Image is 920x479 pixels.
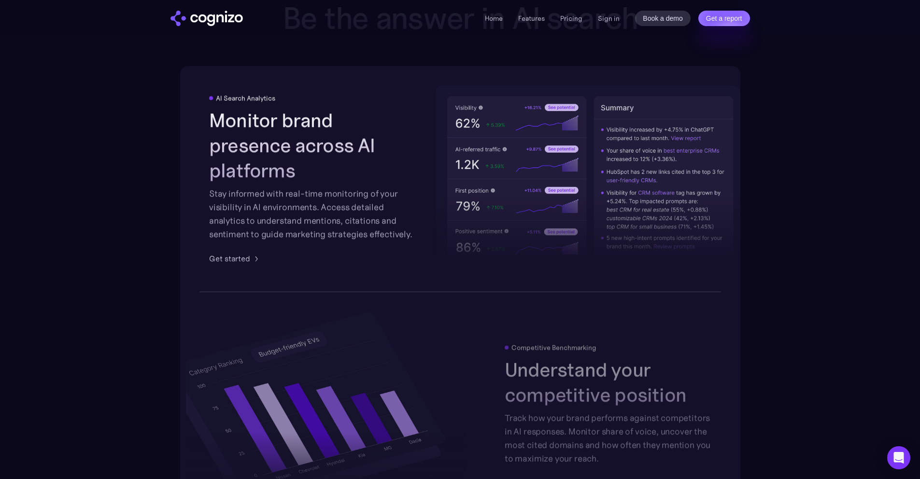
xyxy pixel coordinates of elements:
a: Get a report [698,11,750,26]
div: Track how your brand performs against competitors in AI responses. Monitor share of voice, uncove... [505,411,711,465]
a: Features [518,14,545,23]
img: AI visibility metrics performance insights [436,85,744,272]
a: Pricing [560,14,582,23]
div: Get started [209,253,250,264]
div: Competitive Benchmarking [511,344,596,352]
h2: Understand your competitive position [505,357,711,408]
a: Home [485,14,503,23]
a: home [170,11,243,26]
h2: Monitor brand presence across AI platforms [209,108,416,183]
img: cognizo logo [170,11,243,26]
a: Book a demo [635,11,691,26]
div: AI Search Analytics [216,94,275,102]
div: Open Intercom Messenger [887,446,910,469]
a: Sign in [598,13,620,24]
div: Stay informed with real-time monitoring of your visibility in AI environments. Access detailed an... [209,187,416,241]
a: Get started [209,253,262,264]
